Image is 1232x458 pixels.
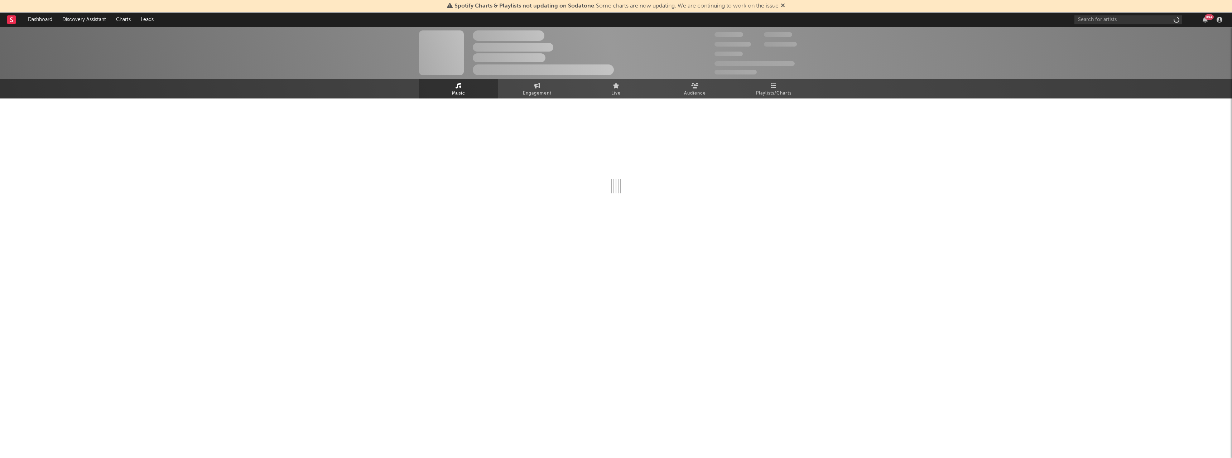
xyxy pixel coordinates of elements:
[1074,15,1182,24] input: Search for artists
[684,89,706,98] span: Audience
[136,13,159,27] a: Leads
[454,3,594,9] span: Spotify Charts & Playlists not updating on Sodatone
[452,89,465,98] span: Music
[714,52,743,56] span: 100,000
[714,32,743,37] span: 300,000
[655,79,734,98] a: Audience
[577,79,655,98] a: Live
[1205,14,1214,20] div: 99 +
[57,13,111,27] a: Discovery Assistant
[454,3,779,9] span: : Some charts are now updating. We are continuing to work on the issue
[764,42,797,47] span: 1,000,000
[23,13,57,27] a: Dashboard
[714,70,757,74] span: Jump Score: 85.0
[764,32,792,37] span: 100,000
[714,42,751,47] span: 50,000,000
[734,79,813,98] a: Playlists/Charts
[111,13,136,27] a: Charts
[756,89,791,98] span: Playlists/Charts
[714,61,795,66] span: 50,000,000 Monthly Listeners
[419,79,498,98] a: Music
[498,79,577,98] a: Engagement
[523,89,552,98] span: Engagement
[1203,17,1208,23] button: 99+
[781,3,785,9] span: Dismiss
[611,89,621,98] span: Live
